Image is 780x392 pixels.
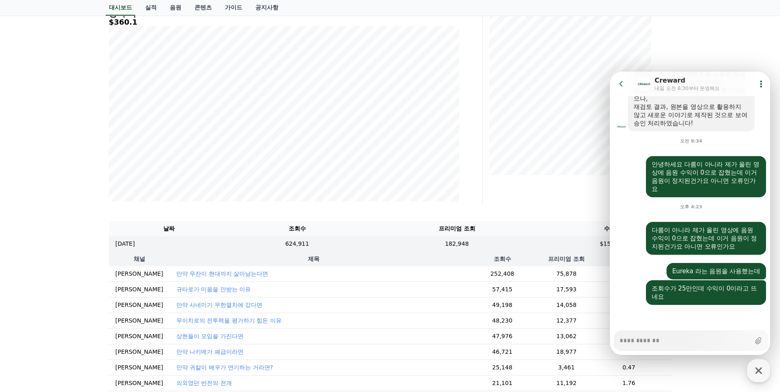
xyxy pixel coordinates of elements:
td: 75,878 [546,266,586,282]
td: 182,948 [365,236,549,251]
th: 조회수 [458,251,546,266]
td: 48,230 [458,313,546,328]
button: 만약 귀칼이 배우가 연기하는 거라면? [176,363,273,371]
td: 18,977 [546,344,586,360]
td: 46,721 [458,344,546,360]
button: 의외였던 반전의 전개 [176,379,232,387]
h5: $360.1 [109,18,459,26]
td: 49,198 [458,297,546,313]
p: [DATE] [116,240,135,248]
td: 21,101 [458,375,546,391]
th: 프리미엄 조회 [546,251,586,266]
td: 12,377 [546,313,586,328]
td: [PERSON_NAME] [109,360,170,375]
td: [PERSON_NAME] [109,266,170,282]
th: 수익 [549,221,671,236]
td: 2.18 [586,297,671,313]
td: 2.69 [586,281,671,297]
th: 수익 [586,251,671,266]
iframe: Channel chat [610,71,770,355]
td: 25,148 [458,360,546,375]
button: 만약 무잔이 현대까지 살아남는다면 [176,270,268,278]
td: [PERSON_NAME] [109,328,170,344]
td: 252,408 [458,266,546,282]
td: 13,062 [546,328,586,344]
button: 만약 사네미가 무한열차에 갔다면 [176,301,262,309]
td: [PERSON_NAME] [109,297,170,313]
td: 11,192 [546,375,586,391]
td: [PERSON_NAME] [109,344,170,360]
td: 624,911 [229,236,365,251]
button: 규타로가 미움을 안받는 이유 [176,285,251,293]
td: 3,461 [546,360,586,375]
td: 0 [586,266,671,282]
th: 날짜 [109,221,229,236]
button: 만약 나키메가 폐급이라면 [176,348,243,356]
th: 조회수 [229,221,365,236]
td: 47,976 [458,328,546,344]
button: 상현들이 모임을 가진다면 [176,332,243,340]
td: 14,058 [546,297,586,313]
td: 1.9 [586,313,671,328]
th: 프리미엄 조회 [365,221,549,236]
td: 2.08 [586,328,671,344]
th: 채널 [109,251,170,266]
td: 0.47 [586,360,671,375]
td: 57,415 [458,281,546,297]
td: $15.39 [549,236,671,251]
td: 1.76 [586,375,671,391]
button: 무이치로의 전투력을 평가하기 힘든 이유 [176,316,282,325]
td: [PERSON_NAME] [109,313,170,328]
td: [PERSON_NAME] [109,281,170,297]
th: 제목 [170,251,458,266]
td: [PERSON_NAME] [109,375,170,391]
td: 1.76 [586,344,671,360]
td: 17,593 [546,281,586,297]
